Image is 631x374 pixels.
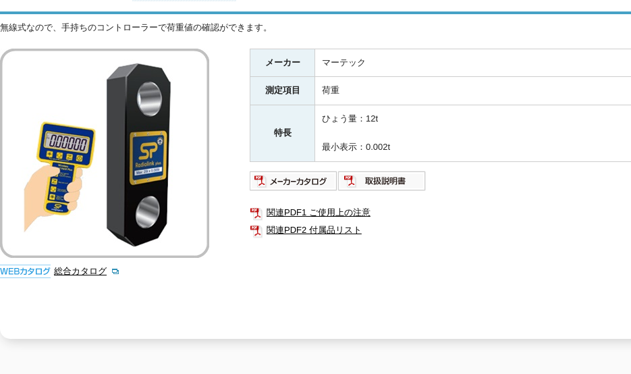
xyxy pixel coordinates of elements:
[250,77,315,105] th: 測定項目
[338,179,427,189] a: 取扱説明書
[54,266,120,276] a: 総合カタログ
[250,170,338,192] img: メーカーカタログ
[250,179,338,189] a: メーカーカタログ
[338,170,427,192] img: 取扱説明書
[250,49,315,77] th: メーカー
[250,105,315,161] th: 特長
